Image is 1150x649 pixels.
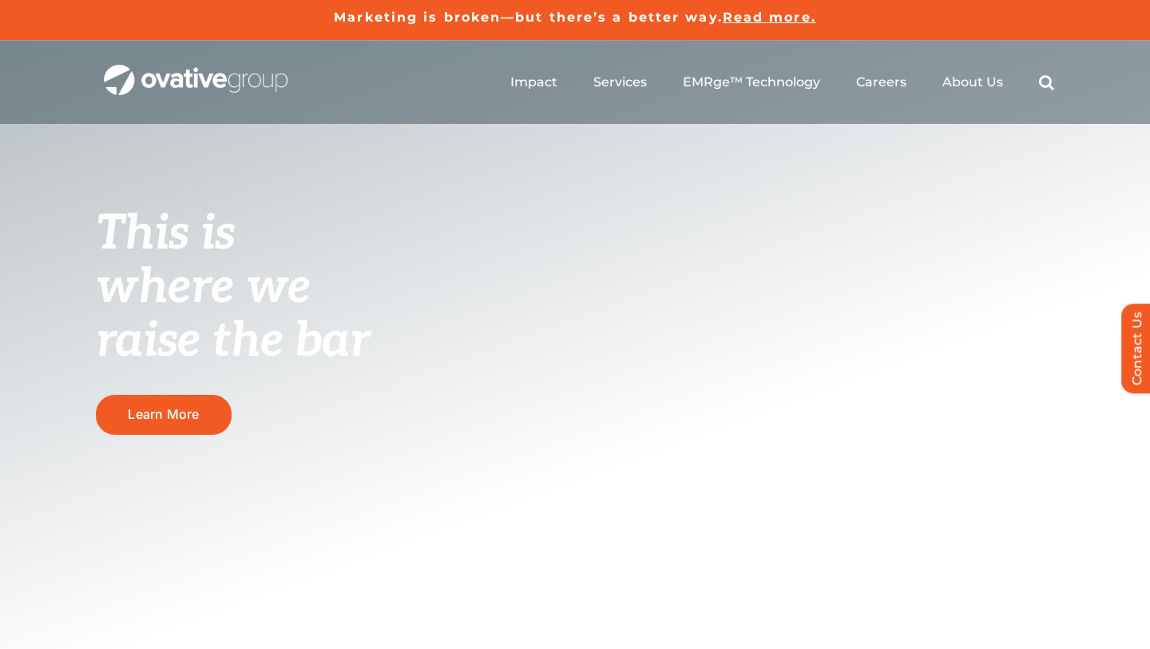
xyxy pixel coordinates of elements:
[510,74,557,90] a: Impact
[334,10,723,25] a: Marketing is broken—but there’s a better way.
[942,74,1003,90] a: About Us
[856,74,906,90] a: Careers
[593,74,647,90] a: Services
[1039,74,1054,90] a: Search
[683,74,820,90] a: EMRge™ Technology
[104,63,287,78] a: OG_Full_horizontal_WHT
[96,395,232,434] a: Learn More
[96,259,370,370] span: where we raise the bar
[128,407,199,422] span: Learn More
[96,205,235,263] span: This is
[510,57,1054,108] nav: Menu
[723,10,816,25] a: Read more.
